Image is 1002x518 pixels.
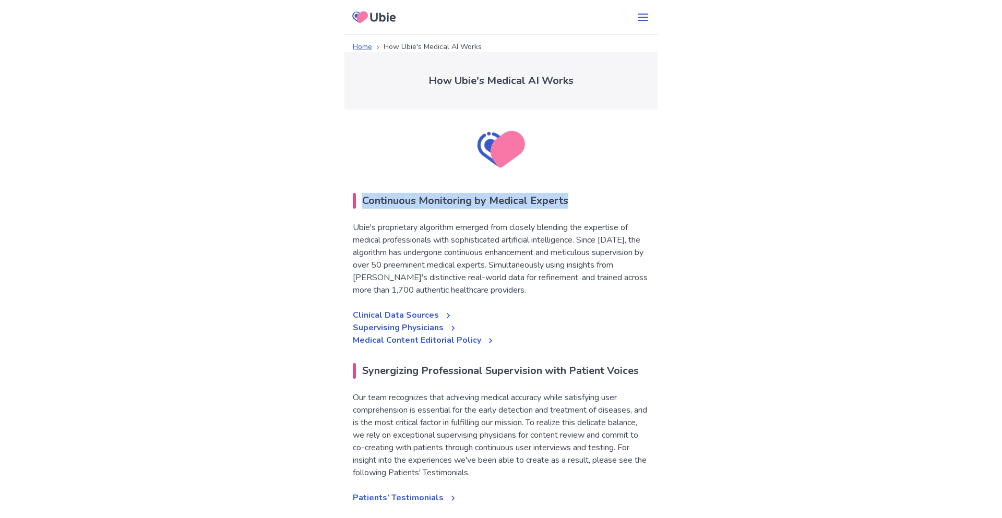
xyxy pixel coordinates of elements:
a: Home [353,41,372,52]
a: Supervising Physicians [353,322,458,333]
img: Heart mark as Ubie's logo [474,122,528,176]
p: Continuous Monitoring by Medical Experts [362,193,568,209]
a: Clinical Data Sources [353,309,454,321]
a: Patients’ Testimonials [353,492,458,503]
h1: How Ubie's Medical AI Works [344,73,658,89]
a: Medical Content Editorial Policy [353,334,496,346]
span: How Ubie's Medical AI Works [384,41,482,52]
button: menu [628,7,658,28]
p: Ubie's proprietary algorithm emerged from closely blending the expertise of medical professionals... [353,221,649,296]
p: Synergizing Professional Supervision with Patient Voices [362,363,639,379]
nav: breadcrumb [353,41,649,52]
p: Our team recognizes that achieving medical accuracy while satisfying user comprehension is essent... [353,391,649,479]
